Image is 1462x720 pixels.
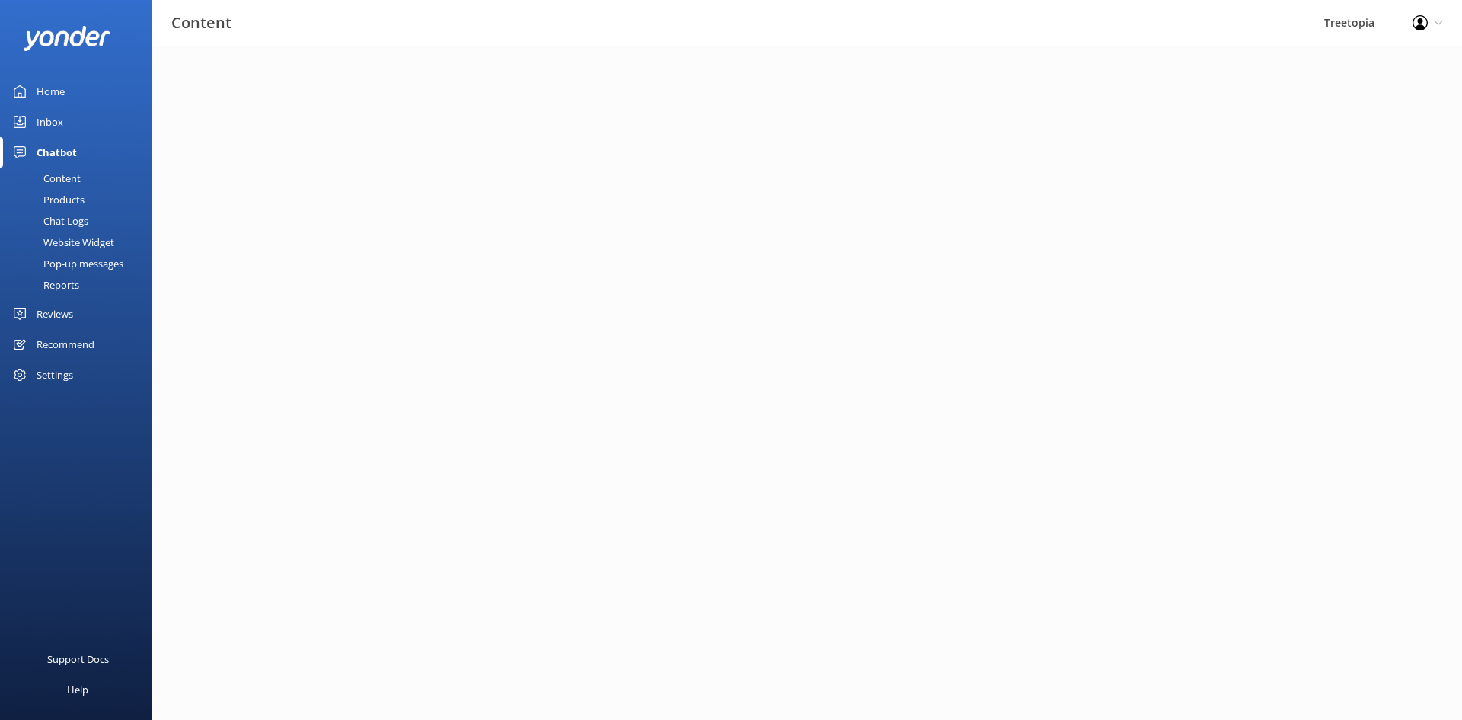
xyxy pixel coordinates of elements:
[9,274,79,296] div: Reports
[9,232,114,253] div: Website Widget
[67,674,88,705] div: Help
[37,299,73,329] div: Reviews
[37,329,94,360] div: Recommend
[23,26,110,51] img: yonder-white-logo.png
[171,11,231,35] h3: Content
[9,168,81,189] div: Content
[47,644,109,674] div: Support Docs
[9,168,152,189] a: Content
[9,189,85,210] div: Products
[9,210,88,232] div: Chat Logs
[9,189,152,210] a: Products
[9,232,152,253] a: Website Widget
[37,137,77,168] div: Chatbot
[9,210,152,232] a: Chat Logs
[37,76,65,107] div: Home
[9,253,152,274] a: Pop-up messages
[37,360,73,390] div: Settings
[9,274,152,296] a: Reports
[37,107,63,137] div: Inbox
[9,253,123,274] div: Pop-up messages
